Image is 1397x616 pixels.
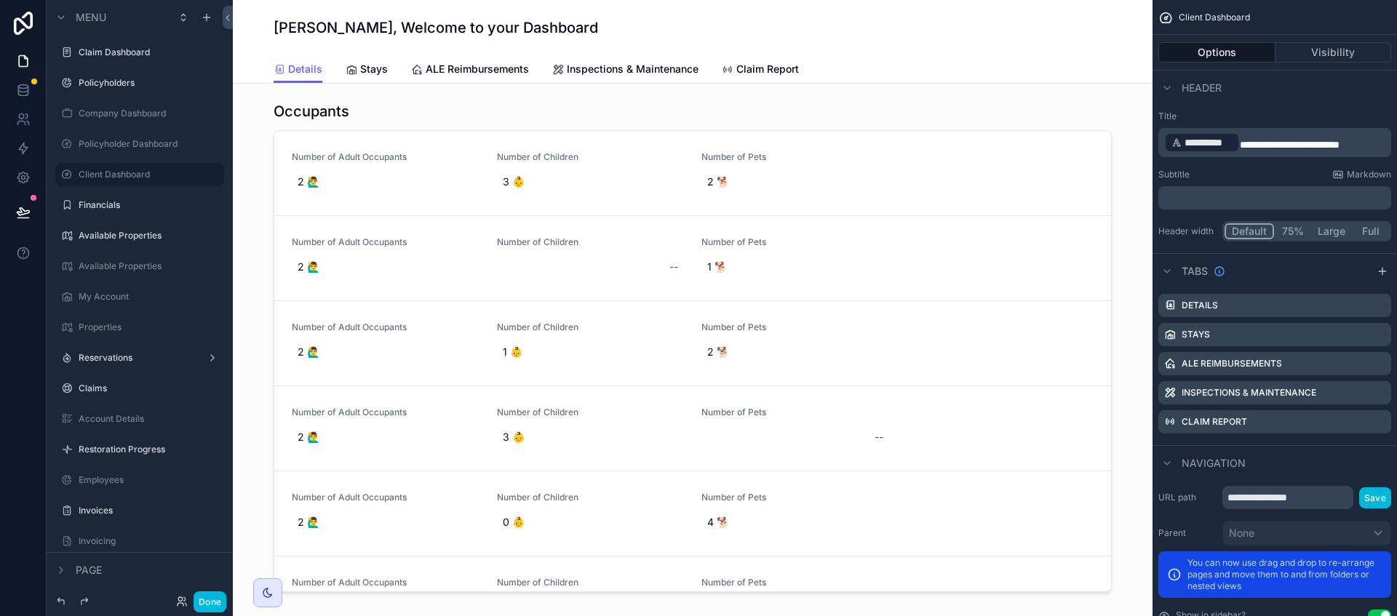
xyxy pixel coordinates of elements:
button: None [1222,521,1391,545]
label: Claim Dashboard [79,47,215,58]
label: Restoration Progress [79,444,215,455]
a: Stays [346,56,388,85]
a: Inspections & Maintenance [552,56,698,85]
button: 75% [1274,223,1311,239]
label: Account Details [79,413,215,425]
label: ALE Reimbursements [1182,358,1282,369]
a: Markdown [1332,169,1391,180]
span: ALE Reimbursements [426,62,529,76]
button: Save [1359,487,1391,508]
span: Navigation [1182,456,1246,471]
span: Page [76,563,102,577]
label: Details [1182,300,1218,311]
label: Invoices [79,505,215,516]
a: ALE Reimbursements [411,56,529,85]
button: Large [1311,223,1352,239]
button: Done [194,591,226,612]
label: Reservations [79,352,195,364]
span: Stays [360,62,388,76]
span: Markdown [1347,169,1391,180]
label: URL path [1158,492,1217,503]
label: Header width [1158,225,1217,237]
label: Claim Report [1182,416,1247,428]
label: Company Dashboard [79,108,215,119]
label: Available Properties [79,260,215,272]
label: Stays [1182,329,1210,340]
button: Default [1225,223,1274,239]
label: Policyholder Dashboard [79,138,215,150]
label: Available Properties [79,230,215,241]
label: Invoicing [79,535,215,547]
button: Options [1158,42,1275,63]
label: Financials [79,199,215,211]
span: Header [1182,81,1222,95]
a: Details [274,56,322,84]
label: Claims [79,383,215,394]
span: Claim Report [736,62,799,76]
span: Client Dashboard [1179,12,1250,23]
div: scrollable content [1158,128,1391,157]
label: Policyholders [79,77,215,89]
button: Visibility [1275,42,1392,63]
label: Title [1158,111,1391,122]
span: None [1229,526,1254,540]
label: Employees [79,474,215,486]
span: Tabs [1182,264,1208,279]
button: Full [1352,223,1389,239]
h1: [PERSON_NAME], Welcome to your Dashboard [274,17,598,38]
div: scrollable content [1158,186,1391,209]
a: Claim Report [722,56,799,85]
span: Details [288,62,322,76]
label: My Account [79,291,215,303]
label: Inspections & Maintenance [1182,387,1316,399]
label: Parent [1158,527,1217,539]
p: You can now use drag and drop to re-arrange pages and move them to and from folders or nested views [1187,557,1382,592]
label: Client Dashboard [79,169,215,180]
label: Properties [79,321,215,333]
span: Menu [76,10,106,25]
span: Inspections & Maintenance [567,62,698,76]
label: Subtitle [1158,169,1190,180]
